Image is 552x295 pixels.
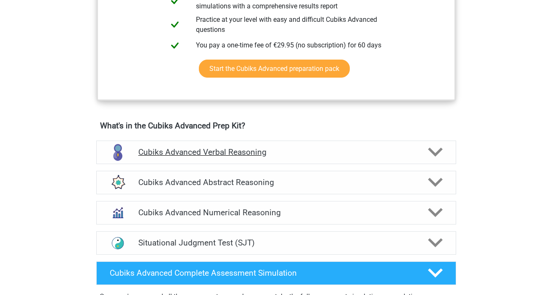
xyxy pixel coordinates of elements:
a: numerical reasoning Cubiks Advanced Numerical Reasoning [93,201,460,225]
font: Cubiks Advanced Abstract Reasoning [138,178,274,187]
font: Cubiks Advanced Complete Assessment Simulation [110,268,297,278]
font: What's in the Cubiks Advanced Prep Kit? [100,121,245,131]
img: verbal reasoning [107,141,129,163]
img: figure series [107,172,129,193]
font: Situational Judgment Test (SJT) [138,238,255,248]
a: verbal reasoning Cubiks Advanced Verbal Reasoning [93,141,460,164]
img: situational judgment test [107,232,129,254]
a: Cubiks Advanced Complete Assessment Simulation [93,261,460,285]
a: situational judgment test Situational Judgment Test (SJT) [93,231,460,255]
font: Cubiks Advanced Numerical Reasoning [138,208,281,217]
img: numerical reasoning [107,202,129,224]
font: Cubiks Advanced Verbal Reasoning [138,147,267,157]
a: figure series Cubiks Advanced Abstract Reasoning [93,171,460,194]
a: Start the Cubiks Advanced preparation pack [199,60,350,78]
